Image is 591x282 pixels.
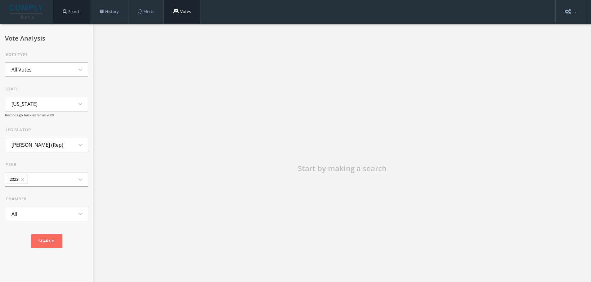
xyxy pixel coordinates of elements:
[77,176,88,183] i: expand_more
[5,138,69,152] li: [PERSON_NAME] (Rep)
[6,127,88,133] div: legislator
[5,63,38,76] li: All Votes
[31,234,62,248] input: Search
[5,97,44,111] li: [US_STATE]
[249,163,435,174] div: Start by making a search
[77,100,88,108] i: expand_more
[20,177,25,182] i: close
[10,5,44,19] img: illumis
[5,138,88,152] button: [PERSON_NAME] (Rep)expand_more
[5,172,88,187] button: 2023closeexpand_more
[6,162,88,168] div: year
[5,62,88,77] button: All Votesexpand_more
[5,207,88,221] button: Allexpand_more
[5,97,88,111] button: [US_STATE]expand_more
[6,52,88,58] div: Vote Type
[77,141,88,149] i: expand_more
[6,196,88,202] div: chamber
[5,35,88,42] h2: Vote Analysis
[77,210,88,218] i: expand_more
[7,175,28,184] li: 2023close
[5,207,23,221] li: All
[6,86,88,92] div: state
[77,66,88,73] i: expand_more
[5,113,88,118] div: Records go back as far as 2009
